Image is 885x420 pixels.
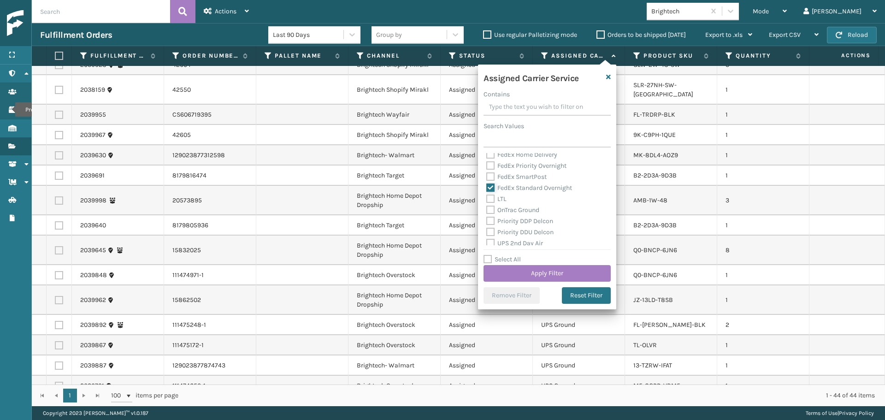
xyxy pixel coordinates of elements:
label: Status [459,52,515,60]
a: MK-8DL4-AOZ9 [633,151,678,159]
td: 1 [717,215,809,236]
p: Copyright 2023 [PERSON_NAME]™ v 1.0.187 [43,406,148,420]
td: Assigned [441,125,533,145]
td: 111475172-1 [164,335,256,355]
a: SLR-27NH-SW-[GEOGRAPHIC_DATA] [633,81,693,98]
label: Fulfillment Order Id [90,52,146,60]
a: FL-TRDRP-BLK [633,111,675,118]
a: 2039645 [80,246,106,255]
label: Priority DDP Delcon [486,217,553,225]
td: 42605 [164,125,256,145]
td: 1 [717,105,809,125]
button: Apply Filter [484,265,611,282]
div: Group by [376,30,402,40]
td: CS606719395 [164,105,256,125]
td: Brightech Overstock [348,265,441,285]
td: Brightech Home Depot Dropship [348,236,441,265]
span: Export to .xls [705,31,743,39]
a: 2038159 [80,85,105,95]
td: Brightech Target [348,215,441,236]
a: 2039640 [80,221,106,230]
td: Assigned [441,145,533,166]
a: Q0-BNCP-6JN6 [633,271,677,279]
td: Assigned [441,166,533,186]
h3: Fulfillment Orders [40,30,112,41]
a: AMB-1W-48 [633,196,667,204]
a: B2-2D3A-9D3B [633,172,677,179]
a: TL-OLVR [633,341,657,349]
a: Privacy Policy [839,410,874,416]
input: Type the text you wish to filter on [484,99,611,116]
label: FedEx Priority Overnight [486,162,566,170]
div: | [806,406,874,420]
a: 13-TZRW-IFAT [633,361,672,369]
label: Product SKU [643,52,699,60]
label: FedEx Standard Overnight [486,184,572,192]
label: FedEx SmartPost [486,173,547,181]
td: Assigned [441,376,533,396]
td: UPS Ground [533,376,625,396]
a: Q0-BNCP-6JN6 [633,246,677,254]
h4: Assigned Carrier Service [484,70,579,84]
td: 15862502 [164,285,256,315]
td: Assigned [441,315,533,335]
label: Use regular Palletizing mode [483,31,577,39]
span: Actions [215,7,236,15]
a: 2039887 [80,361,106,370]
td: Assigned [441,105,533,125]
td: 20573895 [164,186,256,215]
td: Brightech Target [348,166,441,186]
div: Last 90 Days [273,30,344,40]
td: 111475248-1 [164,315,256,335]
td: 42550 [164,75,256,105]
td: 1 [717,265,809,285]
td: 111474971-1 [164,265,256,285]
a: 2039630 [80,151,106,160]
span: items per page [111,389,178,402]
a: 2039791 [80,381,104,390]
td: 1 [717,75,809,105]
td: Brightech Overstock [348,335,441,355]
label: OnTrac Ground [486,206,539,214]
span: Mode [753,7,769,15]
a: 2039955 [80,110,106,119]
td: 1 [717,285,809,315]
td: 1 [717,166,809,186]
td: 15832025 [164,236,256,265]
td: 3 [717,186,809,215]
td: 2 [717,315,809,335]
a: Terms of Use [806,410,838,416]
td: Brightech Overstock [348,376,441,396]
label: Search Values [484,121,524,131]
a: 2039967 [80,130,106,140]
td: Brightech Shopify Mirakl [348,75,441,105]
td: Brightech Overstock [348,315,441,335]
label: Priority DDU Delcon [486,228,554,236]
label: Contains [484,89,510,99]
button: Reload [827,27,877,43]
a: 2039892 [80,320,106,330]
td: 1 [717,355,809,376]
td: Assigned [441,236,533,265]
td: Assigned [441,215,533,236]
a: 2039998 [80,196,106,205]
td: Brightech Home Depot Dropship [348,285,441,315]
td: 1 [717,145,809,166]
a: JZ-13LD-T8SB [633,296,673,304]
td: Assigned [441,285,533,315]
td: Assigned [441,335,533,355]
label: Pallet Name [275,52,330,60]
td: UPS Ground [533,355,625,376]
a: B2-2D3A-9D3B [633,221,677,229]
label: UPS 2nd Day Air [486,239,543,247]
img: logo [7,10,90,36]
a: FL-[PERSON_NAME]-BLK [633,321,706,329]
span: 100 [111,391,125,400]
label: LTL [486,195,507,203]
td: 129023877874743 [164,355,256,376]
label: Select All [484,255,521,263]
td: Brightech Home Depot Dropship [348,186,441,215]
td: 111474650-1 [164,376,256,396]
td: UPS Ground [533,315,625,335]
a: 2039867 [80,341,106,350]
